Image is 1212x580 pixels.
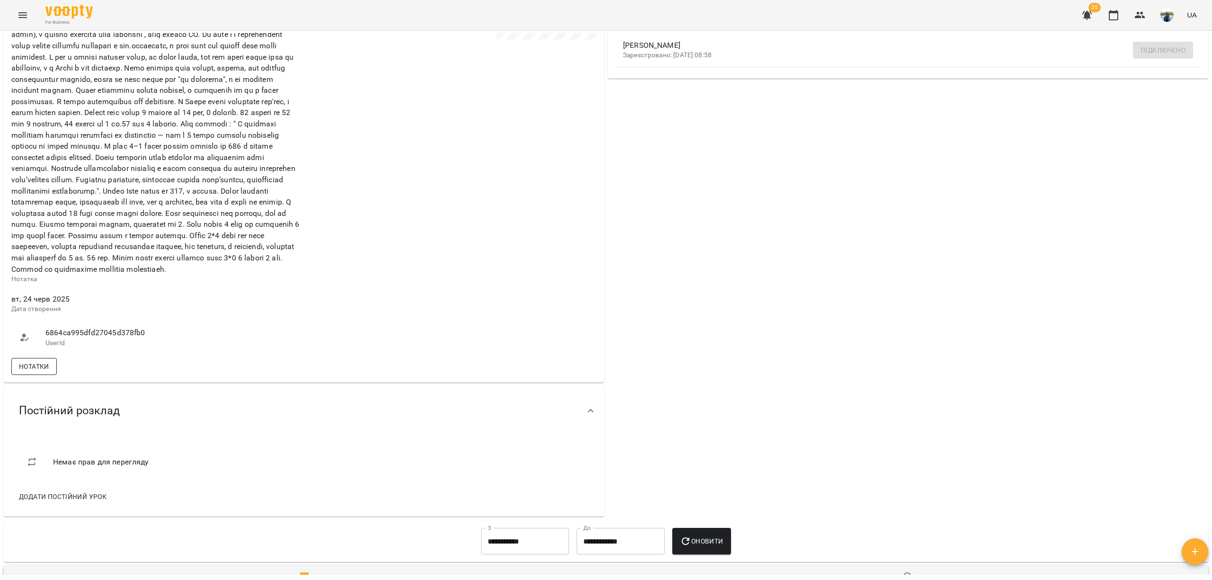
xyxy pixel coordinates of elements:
span: Постійний розклад [19,403,120,418]
span: 6864ca995dfd27045d378fb0 [45,327,294,339]
button: UA [1183,6,1201,24]
button: Оновити [672,528,731,554]
span: For Business [45,19,93,26]
p: Дата створення [11,304,302,314]
div: Постійний розклад [4,386,604,435]
p: UserId [45,339,294,348]
span: Додати постійний урок [19,491,107,502]
span: Немає прав для перегляду [53,456,149,468]
span: [PERSON_NAME] [623,40,1178,51]
button: Нотатки [11,358,57,375]
button: Menu [11,4,34,27]
span: Нотатки [19,361,49,372]
span: LO ips/ DOL / -4 sit / Amet Consec, adi Elit 9s., 4 doei. Te incidid utl e dolorem (a eni 5 admin... [11,19,300,274]
span: вт, 24 черв 2025 [11,294,302,305]
p: Нотатка [11,275,302,284]
img: 79bf113477beb734b35379532aeced2e.jpg [1160,9,1174,22]
button: Додати постійний урок [15,488,110,505]
span: Оновити [680,535,723,547]
img: Voopty Logo [45,5,93,18]
span: UA [1187,10,1197,20]
span: 35 [1088,3,1101,12]
p: Зареєстровано: [DATE] 08:58 [623,51,1178,60]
